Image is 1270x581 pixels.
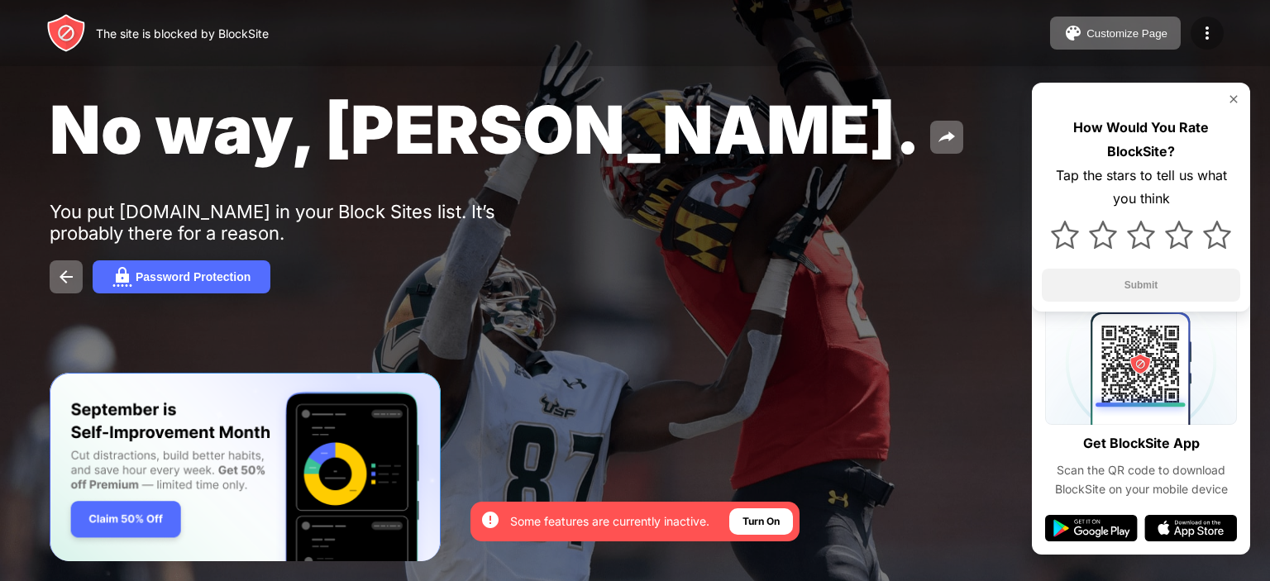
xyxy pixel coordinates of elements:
[1042,116,1240,164] div: How Would You Rate BlockSite?
[1086,27,1167,40] div: Customize Page
[1042,269,1240,302] button: Submit
[1227,93,1240,106] img: rate-us-close.svg
[96,26,269,40] div: The site is blocked by BlockSite
[1165,221,1193,249] img: star.svg
[1144,515,1237,541] img: app-store.svg
[50,373,441,562] iframe: Banner
[112,267,132,287] img: password.svg
[50,89,920,169] span: No way, [PERSON_NAME].
[937,127,957,147] img: share.svg
[136,270,251,283] div: Password Protection
[1051,221,1079,249] img: star.svg
[1045,461,1237,498] div: Scan the QR code to download BlockSite on your mobile device
[480,510,500,530] img: error-circle-white.svg
[742,513,780,530] div: Turn On
[1127,221,1155,249] img: star.svg
[1063,23,1083,43] img: pallet.svg
[46,13,86,53] img: header-logo.svg
[56,267,76,287] img: back.svg
[1197,23,1217,43] img: menu-icon.svg
[1083,431,1200,455] div: Get BlockSite App
[50,201,561,244] div: You put [DOMAIN_NAME] in your Block Sites list. It’s probably there for a reason.
[1050,17,1181,50] button: Customize Page
[1042,164,1240,212] div: Tap the stars to tell us what you think
[510,513,709,530] div: Some features are currently inactive.
[1089,221,1117,249] img: star.svg
[93,260,270,293] button: Password Protection
[1045,515,1138,541] img: google-play.svg
[1203,221,1231,249] img: star.svg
